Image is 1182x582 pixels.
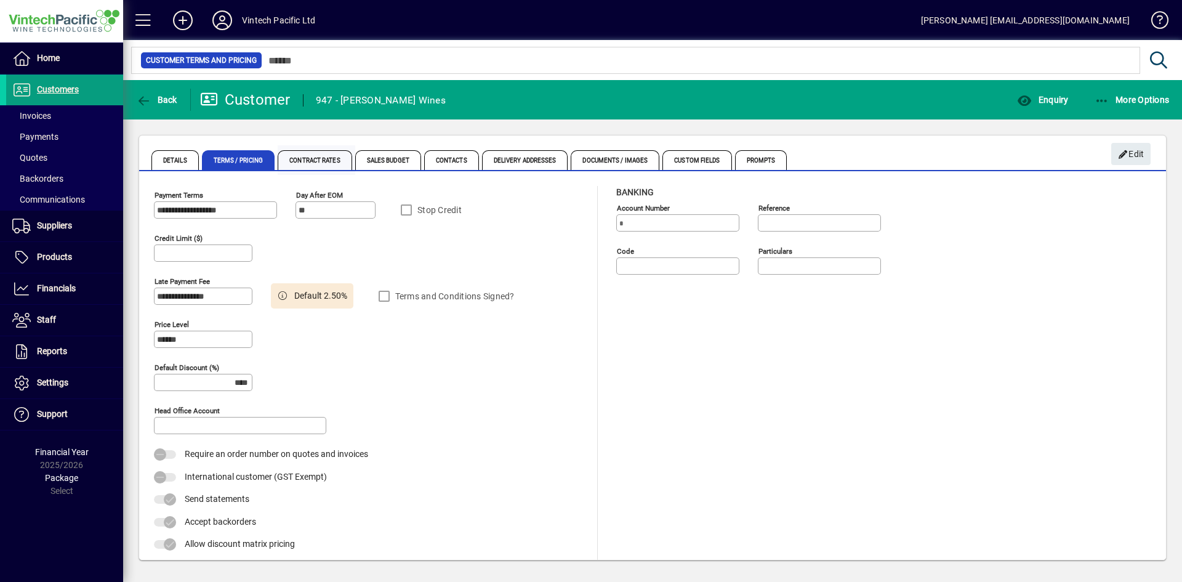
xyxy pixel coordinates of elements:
mat-label: Account number [617,204,670,212]
button: Back [133,89,180,111]
app-page-header-button: Back [123,89,191,111]
mat-label: Reference [758,204,790,212]
a: Suppliers [6,211,123,241]
span: Financials [37,283,76,293]
span: Customer Terms and Pricing [146,54,257,67]
mat-label: Late Payment Fee [155,277,210,286]
span: Invoices [12,111,51,121]
span: Default 2.50% [294,289,347,302]
span: Support [37,409,68,419]
span: Contract Rates [278,150,352,170]
span: Settings [37,378,68,387]
span: Financial Year [35,447,89,457]
span: Communications [12,195,85,204]
span: Quotes [12,153,47,163]
span: International customer (GST Exempt) [185,472,327,482]
span: Allow discount matrix pricing [185,539,295,549]
div: Customer [200,90,291,110]
span: Products [37,252,72,262]
span: Suppliers [37,220,72,230]
span: Prompts [735,150,787,170]
mat-label: Credit Limit ($) [155,234,203,243]
a: Support [6,399,123,430]
span: Details [151,150,199,170]
mat-label: Code [617,247,634,256]
span: Back [136,95,177,105]
span: Terms / Pricing [202,150,275,170]
button: Add [163,9,203,31]
span: Staff [37,315,56,325]
span: More Options [1095,95,1170,105]
span: Require an order number on quotes and invoices [185,449,368,459]
span: Customers [37,84,79,94]
span: Backorders [12,174,63,184]
div: 947 - [PERSON_NAME] Wines [316,91,446,110]
a: Financials [6,273,123,304]
button: Edit [1111,143,1151,165]
a: Communications [6,189,123,210]
span: Reports [37,346,67,356]
a: Invoices [6,105,123,126]
a: Settings [6,368,123,398]
mat-label: Day after EOM [296,191,343,200]
span: Send statements [185,494,249,504]
a: Reports [6,336,123,367]
mat-label: Head Office Account [155,406,220,415]
button: Enquiry [1014,89,1071,111]
mat-label: Particulars [758,247,792,256]
span: Delivery Addresses [482,150,568,170]
mat-label: Default Discount (%) [155,363,219,372]
span: Banking [616,187,654,197]
a: Knowledge Base [1142,2,1167,42]
span: Home [37,53,60,63]
span: Enquiry [1017,95,1068,105]
span: Payments [12,132,58,142]
a: Payments [6,126,123,147]
a: Staff [6,305,123,336]
span: Documents / Images [571,150,659,170]
a: Backorders [6,168,123,189]
mat-label: Payment Terms [155,191,203,200]
span: Contacts [424,150,479,170]
span: Package [45,473,78,483]
mat-label: Price Level [155,320,189,329]
span: Custom Fields [662,150,731,170]
div: Vintech Pacific Ltd [242,10,315,30]
span: Sales Budget [355,150,421,170]
button: More Options [1092,89,1173,111]
span: Edit [1118,144,1144,164]
a: Products [6,242,123,273]
a: Quotes [6,147,123,168]
a: Home [6,43,123,74]
button: Profile [203,9,242,31]
span: Accept backorders [185,517,256,527]
div: [PERSON_NAME] [EMAIL_ADDRESS][DOMAIN_NAME] [921,10,1130,30]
